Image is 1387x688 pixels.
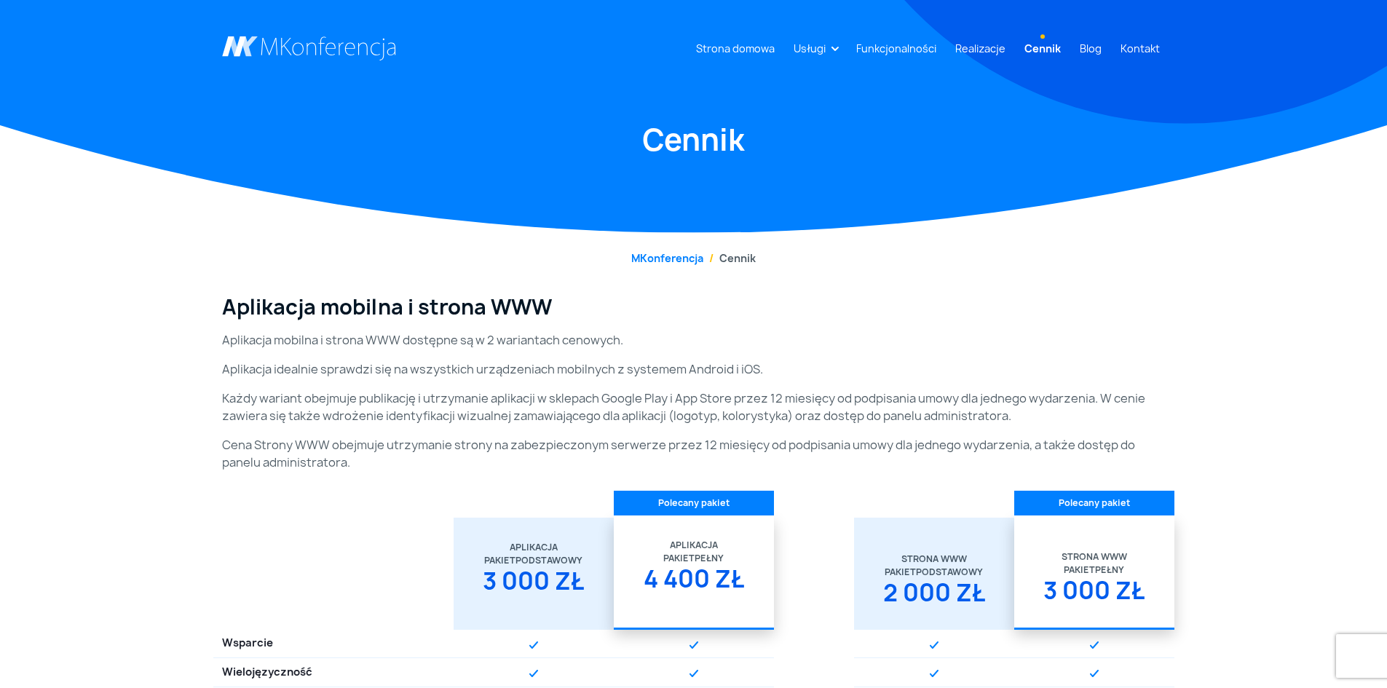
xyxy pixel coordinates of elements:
img: Graficzny element strony [930,641,939,649]
img: Graficzny element strony [529,641,538,649]
div: Pełny [1023,564,1166,577]
p: Każdy wariant obejmuje publikację i utrzymanie aplikacji w sklepach Google Play i App Store przez... [222,390,1166,424]
img: Graficzny element strony [930,670,939,677]
div: 3 000 zł [1023,577,1166,616]
img: Graficzny element strony [689,670,698,677]
div: Aplikacja [462,541,605,554]
a: Strona domowa [690,35,781,62]
div: Strona WWW [1023,550,1166,564]
a: Kontakt [1115,35,1166,62]
a: Cennik [1019,35,1067,62]
img: Graficzny element strony [689,641,698,649]
a: Funkcjonalności [850,35,942,62]
img: Graficzny element strony [1090,670,1099,677]
a: Realizacje [949,35,1011,62]
a: MKonferencja [631,251,703,265]
div: Pełny [623,552,765,565]
span: Pakiet [885,566,916,579]
div: Aplikacja [623,539,765,552]
div: 4 400 zł [623,565,765,604]
h3: Aplikacja mobilna i strona WWW [222,295,1166,320]
div: Podstawowy [462,554,605,567]
img: Graficzny element strony [529,670,538,677]
a: Usługi [788,35,831,62]
div: Podstawowy [863,566,1005,579]
p: Cena Strony WWW obejmuje utrzymanie strony na zabezpieczonym serwerze przez 12 miesięcy od podpis... [222,436,1166,471]
p: Aplikacja mobilna i strona WWW dostępne są w 2 wariantach cenowych. [222,331,1166,349]
span: Pakiet [1064,564,1095,577]
div: 2 000 zł [863,579,1005,618]
img: Graficzny element strony [1090,641,1099,649]
span: Pakiet [663,552,695,565]
span: Wielojęzyczność [222,665,312,681]
span: Pakiet [484,554,515,567]
a: Blog [1074,35,1107,62]
h1: Cennik [222,120,1166,159]
span: Wsparcie [222,636,273,652]
li: Cennik [703,250,756,266]
nav: breadcrumb [222,250,1166,266]
div: 3 000 zł [462,567,605,606]
p: Aplikacja idealnie sprawdzi się na wszystkich urządzeniach mobilnych z systemem Android i iOS. [222,360,1166,378]
div: Strona WWW [863,553,1005,566]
